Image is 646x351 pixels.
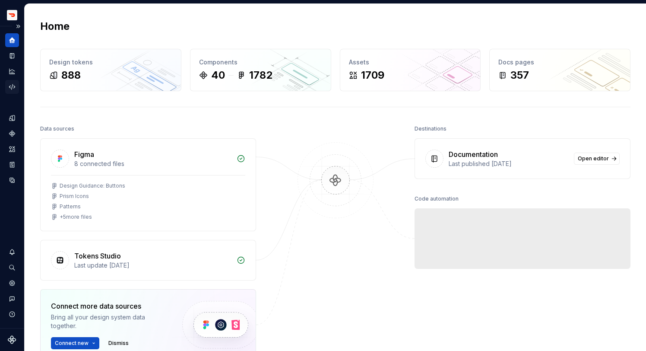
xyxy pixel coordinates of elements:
[12,20,24,32] button: Expand sidebar
[5,49,19,63] a: Documentation
[8,335,16,344] svg: Supernova Logo
[7,10,17,20] img: bd52d190-91a7-4889-9e90-eccda45865b1.png
[5,64,19,78] a: Analytics
[51,337,99,349] button: Connect new
[449,149,498,160] div: Documentation
[489,49,630,91] a: Docs pages357
[5,158,19,172] a: Storybook stories
[60,193,89,200] div: Prism Icons
[5,173,19,187] a: Data sources
[211,68,225,82] div: 40
[60,214,92,220] div: + 5 more files
[40,138,256,231] a: Figma8 connected filesDesign Guidance: ButtonsPrism IconsPatterns+5more files
[5,292,19,306] button: Contact support
[60,203,81,210] div: Patterns
[61,68,81,82] div: 888
[5,127,19,140] a: Components
[415,193,459,205] div: Code automation
[55,340,89,347] span: Connect new
[415,123,446,135] div: Destinations
[349,58,472,67] div: Assets
[74,261,231,270] div: Last update [DATE]
[49,58,172,67] div: Design tokens
[449,160,569,168] div: Last published [DATE]
[40,49,181,91] a: Design tokens888
[5,33,19,47] a: Home
[74,160,231,168] div: 8 connected files
[60,182,125,189] div: Design Guidance: Buttons
[108,340,129,347] span: Dismiss
[5,111,19,125] a: Design tokens
[74,149,94,160] div: Figma
[498,58,621,67] div: Docs pages
[104,337,133,349] button: Dismiss
[5,142,19,156] a: Assets
[51,313,168,330] div: Bring all your design system data together.
[74,251,121,261] div: Tokens Studio
[51,301,168,311] div: Connect more data sources
[40,240,256,281] a: Tokens StudioLast update [DATE]
[510,68,529,82] div: 357
[249,68,272,82] div: 1782
[199,58,322,67] div: Components
[40,19,70,33] h2: Home
[361,68,384,82] div: 1709
[190,49,331,91] a: Components401782
[5,276,19,290] a: Settings
[5,80,19,94] a: Code automation
[40,123,74,135] div: Data sources
[5,261,19,274] button: Search ⌘K
[5,245,19,259] button: Notifications
[578,155,609,162] span: Open editor
[340,49,481,91] a: Assets1709
[574,153,620,165] a: Open editor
